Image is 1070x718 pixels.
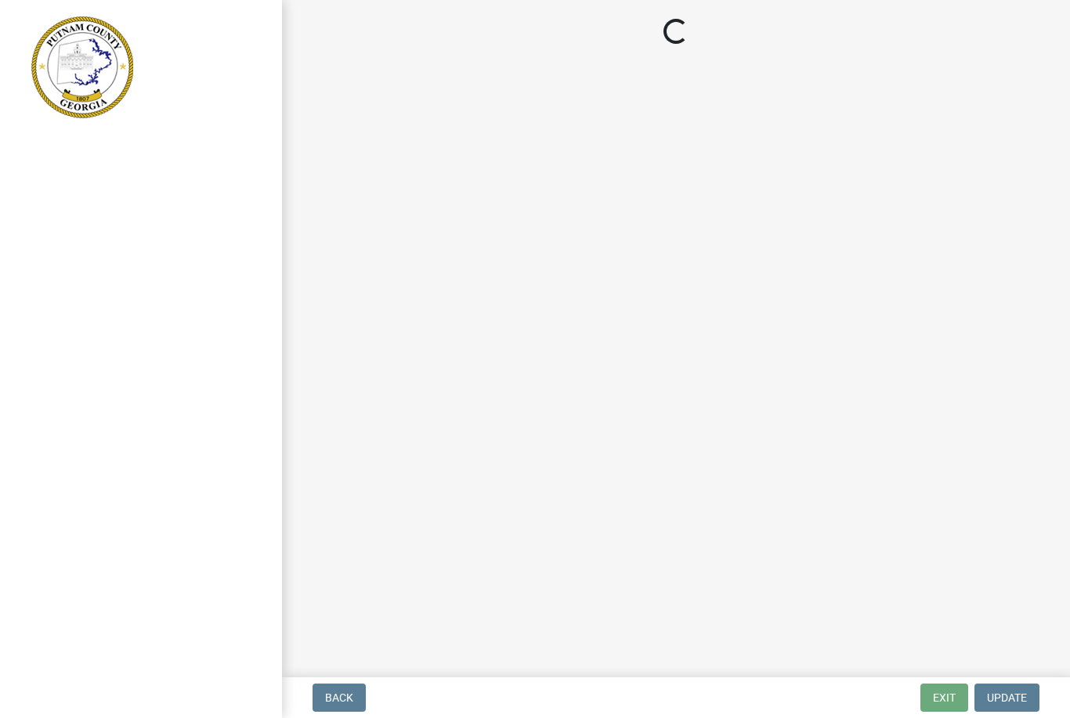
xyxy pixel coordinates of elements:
[325,691,353,704] span: Back
[920,684,968,712] button: Exit
[987,691,1027,704] span: Update
[974,684,1039,712] button: Update
[313,684,366,712] button: Back
[31,16,133,118] img: Putnam County, Georgia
